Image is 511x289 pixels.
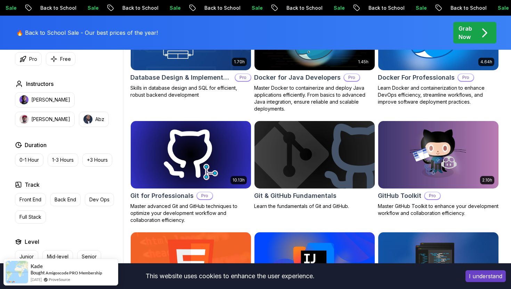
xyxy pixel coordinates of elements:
h2: Git & GitHub Fundamentals [254,191,336,201]
p: Front End [19,196,41,203]
img: Git & GitHub Fundamentals card [251,119,378,190]
button: 1-3 Hours [48,153,78,167]
p: Junior [19,253,34,260]
h2: Git for Professionals [130,191,194,201]
button: instructor img[PERSON_NAME] [15,112,75,127]
div: This website uses cookies to enhance the user experience. [5,268,455,284]
img: Git for Professionals card [131,121,251,188]
span: Kade [31,263,43,269]
h2: Database Design & Implementation [130,73,232,82]
p: Dev Ops [89,196,109,203]
p: 1.70h [234,59,245,65]
a: GitHub Toolkit card2.10hGitHub ToolkitProMaster GitHub Toolkit to enhance your development workfl... [378,121,499,217]
p: Pro [29,56,37,63]
h2: Track [25,180,40,189]
p: Back End [55,196,76,203]
span: [DATE] [31,276,42,282]
img: provesource social proof notification image [6,261,28,283]
p: Sale [326,5,349,11]
p: Abz [95,116,104,123]
h2: Docker For Professionals [378,73,455,82]
p: 2.10h [482,177,492,183]
p: Master advanced Git and GitHub techniques to optimize your development workflow and collaboration... [130,203,251,224]
p: Skills in database design and SQL for efficient, robust backend development [130,85,251,98]
p: 1.45h [358,59,368,65]
p: Learn the fundamentals of Git and GitHub. [254,203,375,210]
p: Sale [408,5,431,11]
p: Back to School [197,5,244,11]
p: Pro [458,74,473,81]
img: GitHub Toolkit card [378,121,498,188]
img: instructor img [19,95,29,104]
button: 0-1 Hour [15,153,43,167]
h2: Instructors [26,80,54,88]
a: Git for Professionals card10.13hGit for ProfessionalsProMaster advanced Git and GitHub techniques... [130,121,251,224]
p: Mid-level [47,253,68,260]
p: Learn Docker and containerization to enhance DevOps efficiency, streamline workflows, and improve... [378,85,499,105]
img: instructor img [19,115,29,124]
p: Back to School [115,5,162,11]
button: Back End [50,193,81,206]
button: instructor img[PERSON_NAME] [15,92,75,107]
button: Full Stack [15,210,46,224]
button: +3 Hours [82,153,112,167]
button: instructor imgAbz [79,112,109,127]
p: Senior [82,253,97,260]
p: 0-1 Hour [19,156,39,163]
h2: GitHub Toolkit [378,191,421,201]
a: ProveSource [49,276,70,282]
p: Master Docker to containerize and deploy Java applications efficiently. From basics to advanced J... [254,85,375,112]
p: Back to School [443,5,490,11]
button: Pro [15,52,42,66]
img: instructor img [83,115,92,124]
p: 4.64h [480,59,492,65]
p: Sale [244,5,267,11]
p: Pro [425,192,440,199]
p: Pro [344,74,359,81]
p: 10.13h [233,177,245,183]
span: Bought [31,270,45,275]
p: Sale [80,5,103,11]
button: Accept cookies [465,270,506,282]
button: Free [46,52,75,66]
p: Full Stack [19,214,41,220]
a: Docker for Java Developers card1.45hDocker for Java DevelopersProMaster Docker to containerize an... [254,2,375,112]
p: +3 Hours [87,156,108,163]
button: Senior [77,250,101,263]
a: Git & GitHub Fundamentals cardGit & GitHub FundamentalsLearn the fundamentals of Git and GitHub. [254,121,375,210]
p: 1-3 Hours [52,156,74,163]
button: Dev Ops [85,193,114,206]
button: Mid-level [42,250,73,263]
h2: Level [25,238,39,246]
p: Master GitHub Toolkit to enhance your development workflow and collaboration efficiency. [378,203,499,217]
h2: Docker for Java Developers [254,73,341,82]
h2: Duration [25,141,47,149]
p: 🔥 Back to School Sale - Our best prices of the year! [16,29,158,37]
p: [PERSON_NAME] [31,96,70,103]
a: Database Design & Implementation card1.70hNEWDatabase Design & ImplementationProSkills in databas... [130,2,251,98]
p: [PERSON_NAME] [31,116,70,123]
p: Grab Now [459,24,472,41]
a: Amigoscode PRO Membership [46,270,102,276]
button: Front End [15,193,46,206]
button: Junior [15,250,38,263]
p: Back to School [279,5,326,11]
a: Docker For Professionals card4.64hDocker For ProfessionalsProLearn Docker and containerization to... [378,2,499,105]
p: Sale [162,5,185,11]
p: Pro [197,192,212,199]
p: Pro [235,74,251,81]
p: Back to School [33,5,80,11]
p: Free [60,56,71,63]
p: Back to School [361,5,408,11]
